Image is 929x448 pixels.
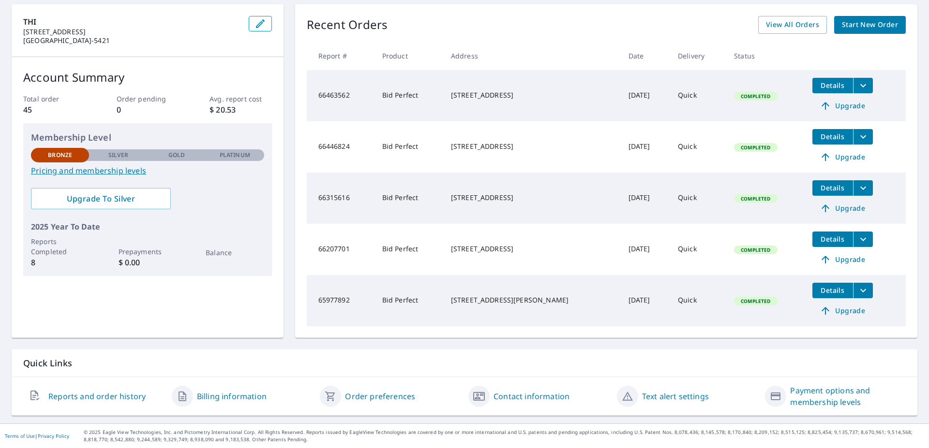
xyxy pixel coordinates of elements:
[23,94,85,104] p: Total order
[735,144,776,151] span: Completed
[621,173,670,224] td: [DATE]
[735,298,776,304] span: Completed
[31,131,264,144] p: Membership Level
[853,231,873,247] button: filesDropdownBtn-66207701
[670,121,726,173] td: Quick
[758,16,827,34] a: View All Orders
[31,221,264,232] p: 2025 Year To Date
[818,132,847,141] span: Details
[31,165,264,176] a: Pricing and membership levels
[451,142,613,151] div: [STREET_ADDRESS]
[853,78,873,93] button: filesDropdownBtn-66463562
[451,244,613,254] div: [STREET_ADDRESS]
[812,283,853,298] button: detailsBtn-65977892
[818,254,867,265] span: Upgrade
[210,94,271,104] p: Avg. report cost
[220,151,250,159] p: Platinum
[670,173,726,224] td: Quick
[818,183,847,192] span: Details
[108,151,129,159] p: Silver
[812,252,873,267] a: Upgrade
[375,121,443,173] td: Bid Perfect
[812,180,853,196] button: detailsBtn-66315616
[23,104,85,116] p: 45
[451,295,613,305] div: [STREET_ADDRESS][PERSON_NAME]
[834,16,906,34] a: Start New Order
[117,94,179,104] p: Order pending
[84,429,924,443] p: © 2025 Eagle View Technologies, Inc. and Pictometry International Corp. All Rights Reserved. Repo...
[307,121,375,173] td: 66446824
[117,104,179,116] p: 0
[790,385,906,408] a: Payment options and membership levels
[307,42,375,70] th: Report #
[735,195,776,202] span: Completed
[726,42,805,70] th: Status
[31,188,171,209] a: Upgrade To Silver
[642,390,709,402] a: Text alert settings
[818,202,867,214] span: Upgrade
[443,42,621,70] th: Address
[48,151,72,159] p: Bronze
[670,42,726,70] th: Delivery
[842,19,898,31] span: Start New Order
[31,236,89,257] p: Reports Completed
[451,193,613,202] div: [STREET_ADDRESS]
[451,90,613,100] div: [STREET_ADDRESS]
[766,19,819,31] span: View All Orders
[206,247,264,258] p: Balance
[621,224,670,275] td: [DATE]
[853,180,873,196] button: filesDropdownBtn-66315616
[812,129,853,145] button: detailsBtn-66446824
[494,390,569,402] a: Contact information
[210,104,271,116] p: $ 20.53
[307,173,375,224] td: 66315616
[735,246,776,253] span: Completed
[812,78,853,93] button: detailsBtn-66463562
[23,69,272,86] p: Account Summary
[48,390,146,402] a: Reports and order history
[23,357,906,369] p: Quick Links
[307,70,375,121] td: 66463562
[621,70,670,121] td: [DATE]
[670,70,726,121] td: Quick
[818,305,867,317] span: Upgrade
[119,257,177,268] p: $ 0.00
[812,149,873,165] a: Upgrade
[307,275,375,326] td: 65977892
[23,36,241,45] p: [GEOGRAPHIC_DATA]-5421
[168,151,185,159] p: Gold
[853,129,873,145] button: filesDropdownBtn-66446824
[818,234,847,244] span: Details
[307,224,375,275] td: 66207701
[375,173,443,224] td: Bid Perfect
[853,283,873,298] button: filesDropdownBtn-65977892
[31,257,89,268] p: 8
[812,98,873,114] a: Upgrade
[818,286,847,295] span: Details
[670,224,726,275] td: Quick
[818,100,867,112] span: Upgrade
[812,231,853,247] button: detailsBtn-66207701
[621,42,670,70] th: Date
[375,224,443,275] td: Bid Perfect
[23,16,241,28] p: THI
[621,275,670,326] td: [DATE]
[23,28,241,36] p: [STREET_ADDRESS]
[345,390,415,402] a: Order preferences
[5,433,69,439] p: |
[621,121,670,173] td: [DATE]
[375,42,443,70] th: Product
[375,70,443,121] td: Bid Perfect
[375,275,443,326] td: Bid Perfect
[307,16,388,34] p: Recent Orders
[670,275,726,326] td: Quick
[39,193,163,204] span: Upgrade To Silver
[119,246,177,257] p: Prepayments
[5,433,35,439] a: Terms of Use
[818,81,847,90] span: Details
[38,433,69,439] a: Privacy Policy
[735,93,776,100] span: Completed
[812,201,873,216] a: Upgrade
[818,151,867,163] span: Upgrade
[197,390,267,402] a: Billing information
